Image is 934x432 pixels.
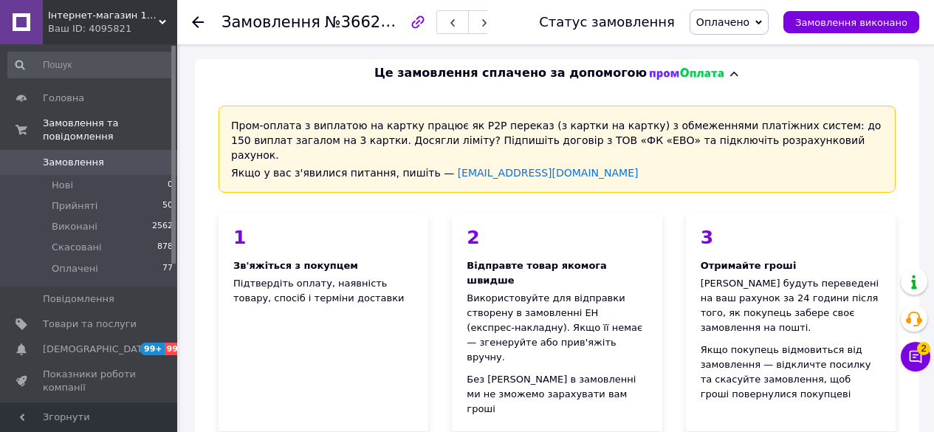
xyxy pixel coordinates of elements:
[458,167,639,179] a: [EMAIL_ADDRESS][DOMAIN_NAME]
[48,22,177,35] div: Ваш ID: 4095821
[43,92,84,105] span: Головна
[701,260,797,271] span: Отримайте гроші
[192,15,204,30] div: Повернутися назад
[162,199,173,213] span: 50
[701,276,881,335] div: [PERSON_NAME] будуть переведені на ваш рахунок за 24 години після того, як покупець забере своє з...
[222,13,320,31] span: Замовлення
[795,17,907,28] span: Замовлення виконано
[231,165,883,180] div: Якщо у вас з'явилися питання, пишіть —
[325,13,430,31] span: №366294676
[467,228,647,247] div: 2
[219,106,896,193] div: Пром-оплата з виплатою на картку працює як P2P переказ (з картки на картку) з обмеженнями платіжн...
[43,318,137,331] span: Товари та послуги
[140,343,165,355] span: 99+
[233,228,413,247] div: 1
[467,372,647,416] div: Без [PERSON_NAME] в замовленні ми не зможемо зарахувати вам гроші
[917,342,930,355] span: 2
[701,228,881,247] div: 3
[157,241,173,254] span: 878
[43,156,104,169] span: Замовлення
[374,65,647,82] span: Це замовлення сплачено за допомогою
[162,262,173,275] span: 77
[43,343,152,356] span: [DEMOGRAPHIC_DATA]
[168,179,173,192] span: 0
[701,343,881,402] div: Якщо покупець відмовиться від замовлення — відкличте посилку та скасуйте замовлення, щоб гроші по...
[539,15,675,30] div: Статус замовлення
[43,368,137,394] span: Показники роботи компанії
[52,199,97,213] span: Прийняті
[43,117,177,143] span: Замовлення та повідомлення
[696,16,749,28] span: Оплачено
[165,343,189,355] span: 99+
[901,342,930,371] button: Чат з покупцем2
[52,179,73,192] span: Нові
[467,291,647,365] div: Використовуйте для відправки створену в замовленні ЕН (експрес-накладну). Якщо її немає — згенеру...
[43,292,114,306] span: Повідомлення
[52,220,97,233] span: Виконані
[7,52,174,78] input: Пошук
[152,220,173,233] span: 2562
[219,213,428,431] div: Підтвердіть оплату, наявність товару, спосіб і терміни доставки
[233,260,358,271] span: Зв'яжіться з покупцем
[52,241,102,254] span: Скасовані
[783,11,919,33] button: Замовлення виконано
[48,9,159,22] span: Інтернет-магазин 100500
[52,262,98,275] span: Оплачені
[467,260,607,286] span: Відправте товар якомога швидше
